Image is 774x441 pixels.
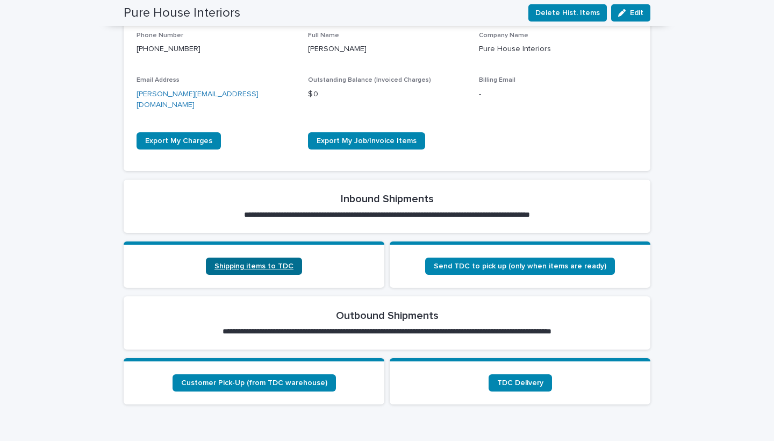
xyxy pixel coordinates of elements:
[206,258,302,275] a: Shipping items to TDC
[137,132,221,150] a: Export My Charges
[308,132,425,150] a: Export My Job/Invoice Items
[137,90,259,109] a: [PERSON_NAME][EMAIL_ADDRESS][DOMAIN_NAME]
[497,379,543,387] span: TDC Delivery
[341,193,434,205] h2: Inbound Shipments
[308,77,431,83] span: Outstanding Balance (Invoiced Charges)
[489,374,552,392] a: TDC Delivery
[479,77,515,83] span: Billing Email
[308,89,467,100] p: $ 0
[145,137,212,145] span: Export My Charges
[425,258,615,275] a: Send TDC to pick up (only when items are ready)
[181,379,327,387] span: Customer Pick-Up (from TDC warehouse)
[434,262,606,270] span: Send TDC to pick up (only when items are ready)
[137,77,180,83] span: Email Address
[611,4,650,22] button: Edit
[630,9,643,17] span: Edit
[479,89,637,100] p: -
[308,44,467,55] p: [PERSON_NAME]
[173,374,336,392] a: Customer Pick-Up (from TDC warehouse)
[124,5,240,21] h2: Pure House Interiors
[214,262,293,270] span: Shipping items to TDC
[535,8,600,18] span: Delete Hist. Items
[317,137,417,145] span: Export My Job/Invoice Items
[479,44,637,55] p: Pure House Interiors
[336,309,439,322] h2: Outbound Shipments
[528,4,607,22] button: Delete Hist. Items
[137,45,200,53] a: [PHONE_NUMBER]
[479,32,528,39] span: Company Name
[137,32,183,39] span: Phone Number
[308,32,339,39] span: Full Name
